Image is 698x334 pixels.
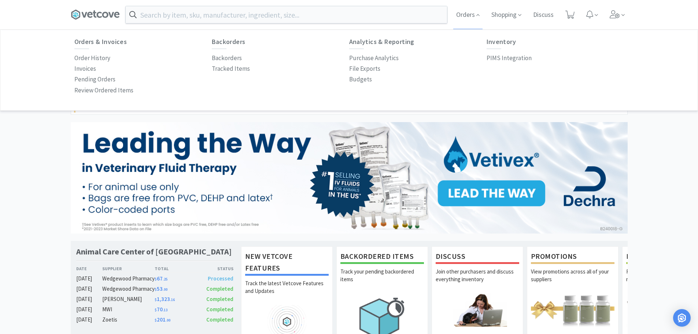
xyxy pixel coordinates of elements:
div: Total [155,265,194,272]
a: Invoices [74,63,96,74]
h1: Discuss [436,250,519,264]
span: Completed [206,316,233,323]
img: hero_discuss.png [436,293,519,327]
h1: New Vetcove Features [245,250,329,276]
span: $ [155,277,157,282]
p: Pending Orders [74,74,115,84]
p: Tracked Items [212,64,250,74]
p: View promotions across all of your suppliers [531,268,614,293]
h6: Backorders [212,38,349,45]
h1: Animal Care Center of [GEOGRAPHIC_DATA] [76,246,232,257]
a: [DATE]MWI$70.13Completed [76,305,234,314]
div: [DATE] [76,274,103,283]
div: Supplier [102,265,155,272]
a: [DATE][PERSON_NAME]$1,323.16Completed [76,295,234,304]
h1: Promotions [531,250,614,264]
span: $ [155,318,157,323]
p: Review Ordered Items [74,85,133,95]
h1: Backordered Items [340,250,424,264]
span: 70 [155,306,167,313]
span: 1,323 [155,296,175,302]
span: $ [155,308,157,312]
p: Track the latest Vetcove Features and Updates [245,279,329,305]
div: Wedgewood Pharmacy [102,274,155,283]
span: . 00 [166,318,170,323]
p: Track your pending backordered items [340,268,424,293]
a: Tracked Items [212,63,250,74]
a: Purchase Analytics [349,53,399,63]
span: Completed [206,296,233,302]
div: [DATE] [76,315,103,324]
p: Budgets [349,74,372,84]
a: Backorders [212,53,242,63]
a: Discuss [530,12,557,18]
a: [DATE]Wedgewood Pharmacy$67.25Processed [76,274,234,283]
div: Wedgewood Pharmacy [102,285,155,293]
p: File Exports [349,64,380,74]
span: 67 [155,275,167,282]
span: . 16 [170,297,175,302]
div: Status [194,265,234,272]
a: [DATE]Zoetis$201.00Completed [76,315,234,324]
p: Invoices [74,64,96,74]
a: Order History [74,53,110,63]
a: [DATE]Wedgewood Pharmacy$53.00Completed [76,285,234,293]
span: . 00 [163,287,167,292]
span: . 13 [163,308,167,312]
div: Zoetis [102,315,155,324]
span: Processed [208,275,233,282]
span: 201 [155,316,170,323]
div: MWI [102,305,155,314]
a: Budgets [349,74,372,85]
span: Completed [206,306,233,313]
a: PIMS Integration [487,53,532,63]
span: Completed [206,285,233,292]
div: [PERSON_NAME] [102,295,155,304]
div: [DATE] [76,285,103,293]
span: . 25 [163,277,167,282]
a: Pending Orders [74,74,115,85]
input: Search by item, sku, manufacturer, ingredient, size... [126,6,447,23]
span: 53 [155,285,167,292]
div: Date [76,265,103,272]
div: [DATE] [76,295,103,304]
h6: Analytics & Reporting [349,38,487,45]
span: $ [155,297,157,302]
a: File Exports [349,63,380,74]
p: Join other purchasers and discuss everything inventory [436,268,519,293]
h6: Orders & Invoices [74,38,212,45]
a: Review Ordered Items [74,85,133,96]
div: Open Intercom Messenger [673,309,691,327]
span: $ [155,287,157,292]
img: hero_promotions.png [531,293,614,327]
div: [DATE] [76,305,103,314]
img: 6bcff1d5513c4292bcae26201ab6776f.jpg [71,122,628,234]
h6: Inventory [487,38,624,45]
